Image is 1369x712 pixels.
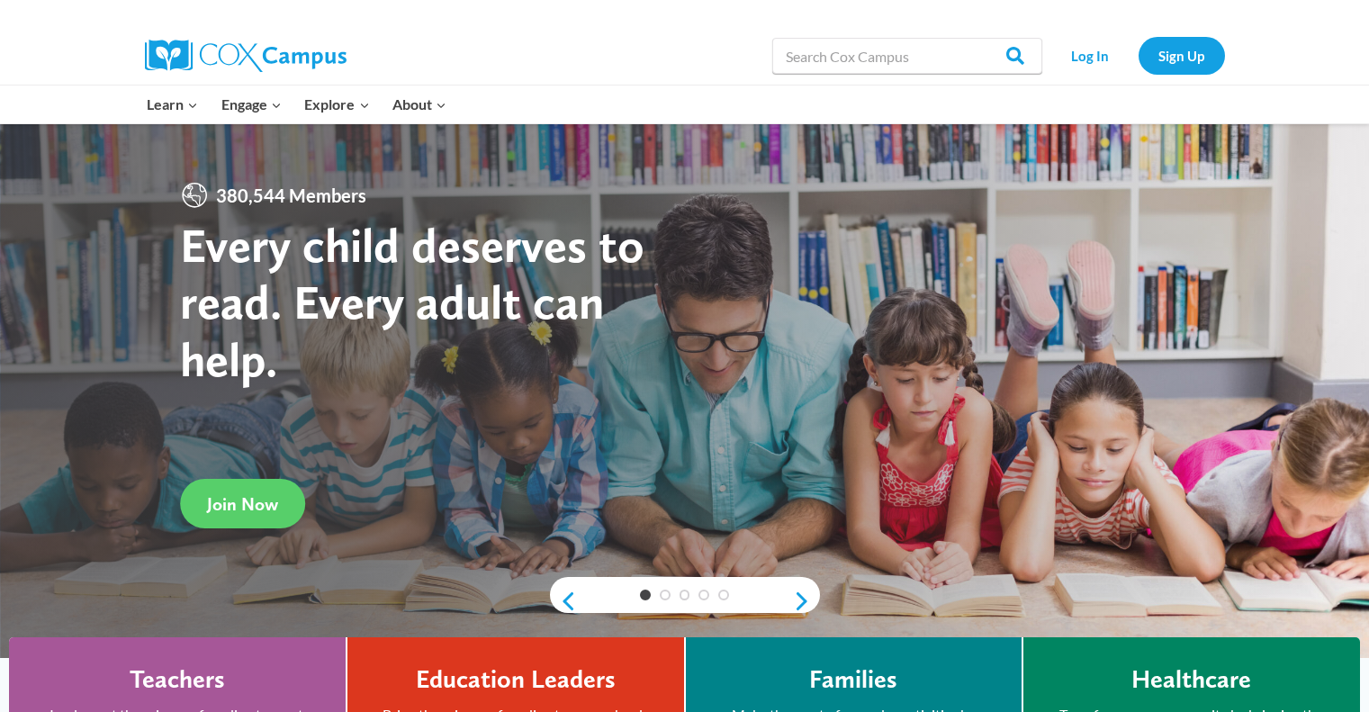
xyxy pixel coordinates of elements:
[136,86,458,123] nav: Primary Navigation
[130,664,225,695] h4: Teachers
[304,93,369,116] span: Explore
[640,590,651,600] a: 1
[772,38,1042,74] input: Search Cox Campus
[809,664,897,695] h4: Families
[1139,37,1225,74] a: Sign Up
[660,590,671,600] a: 2
[1051,37,1225,74] nav: Secondary Navigation
[180,216,644,388] strong: Every child deserves to read. Every adult can help.
[147,93,198,116] span: Learn
[180,479,305,528] a: Join Now
[145,40,347,72] img: Cox Campus
[793,590,820,612] a: next
[1051,37,1130,74] a: Log In
[416,664,616,695] h4: Education Leaders
[207,493,278,515] span: Join Now
[698,590,709,600] a: 4
[550,583,820,619] div: content slider buttons
[1131,664,1251,695] h4: Healthcare
[209,181,374,210] span: 380,544 Members
[680,590,690,600] a: 3
[392,93,446,116] span: About
[221,93,282,116] span: Engage
[718,590,729,600] a: 5
[550,590,577,612] a: previous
